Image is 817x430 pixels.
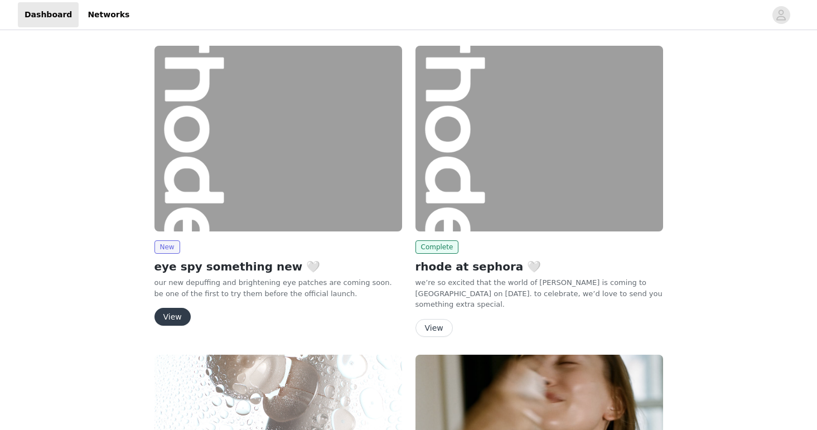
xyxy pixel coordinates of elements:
[154,308,191,326] button: View
[415,277,663,310] p: we’re so excited that the world of [PERSON_NAME] is coming to [GEOGRAPHIC_DATA] on [DATE]. to cel...
[154,240,180,254] span: New
[415,324,453,332] a: View
[81,2,136,27] a: Networks
[776,6,786,24] div: avatar
[154,46,402,231] img: rhode skin
[415,240,459,254] span: Complete
[154,277,402,299] p: our new depuffing and brightening eye patches are coming soon. be one of the first to try them be...
[18,2,79,27] a: Dashboard
[415,258,663,275] h2: rhode at sephora 🤍
[154,313,191,321] a: View
[415,46,663,231] img: rhode skin
[154,258,402,275] h2: eye spy something new 🤍
[415,319,453,337] button: View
